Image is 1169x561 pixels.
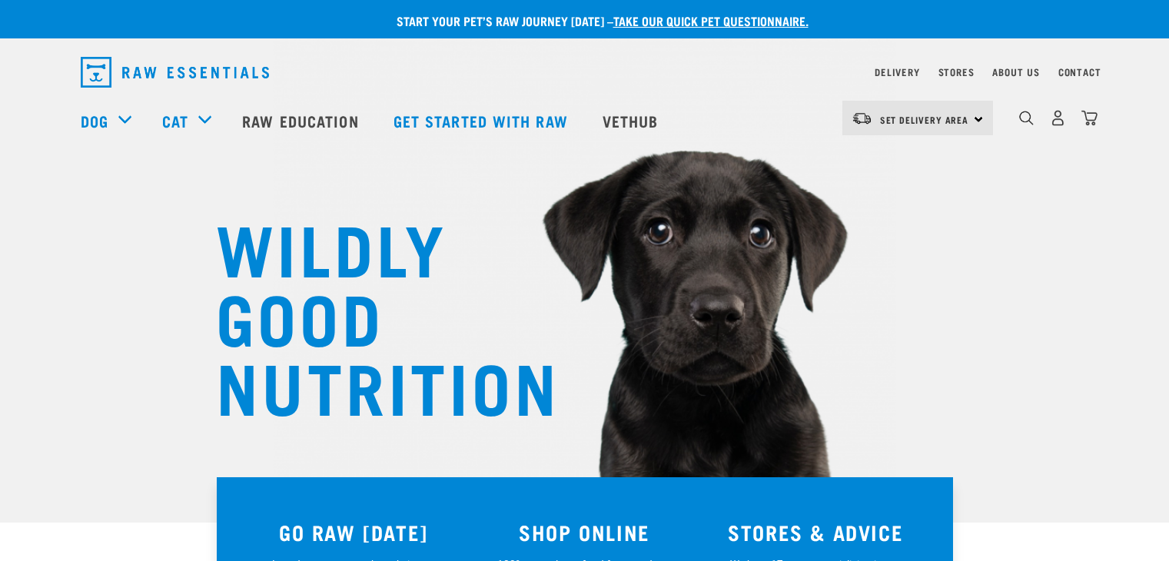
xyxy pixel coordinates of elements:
[992,69,1039,75] a: About Us
[81,57,269,88] img: Raw Essentials Logo
[709,520,922,544] h3: STORES & ADVICE
[247,520,460,544] h3: GO RAW [DATE]
[478,520,691,544] h3: SHOP ONLINE
[613,17,809,24] a: take our quick pet questionnaire.
[1019,111,1034,125] img: home-icon-1@2x.png
[1050,110,1066,126] img: user.png
[880,117,969,122] span: Set Delivery Area
[875,69,919,75] a: Delivery
[852,111,872,125] img: van-moving.png
[81,109,108,132] a: Dog
[162,109,188,132] a: Cat
[227,90,377,151] a: Raw Education
[938,69,975,75] a: Stores
[1081,110,1098,126] img: home-icon@2x.png
[68,51,1101,94] nav: dropdown navigation
[1058,69,1101,75] a: Contact
[216,211,523,419] h1: WILDLY GOOD NUTRITION
[378,90,587,151] a: Get started with Raw
[587,90,678,151] a: Vethub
